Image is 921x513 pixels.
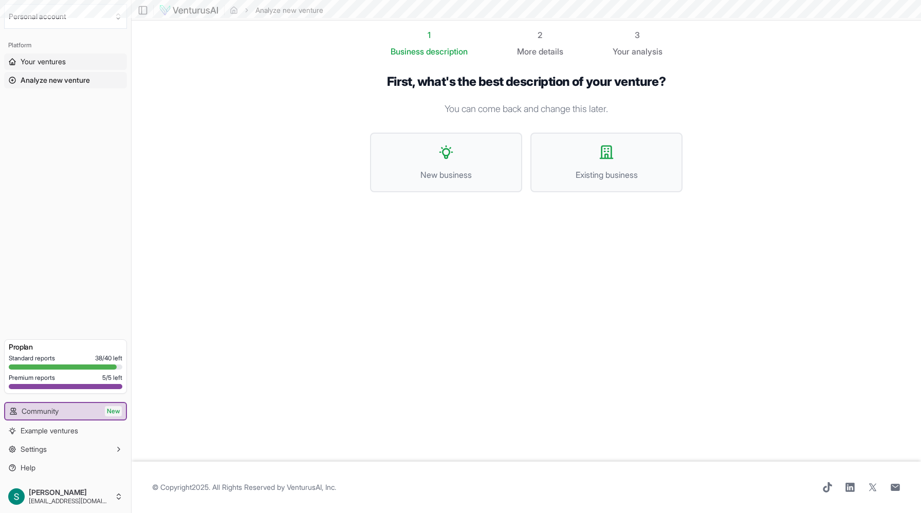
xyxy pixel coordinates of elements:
span: Your [613,45,630,58]
span: Premium reports [9,374,55,382]
span: Analyze new venture [21,75,90,85]
span: description [426,46,468,57]
span: More [517,45,537,58]
span: [PERSON_NAME] [29,488,110,497]
img: ACg8ocI4DT22SISRMP8Uz-zYaEh3F0ocLSfzDZGqRowsoWe8O12Qsg=s96-c [8,488,25,505]
a: Example ventures [4,423,127,439]
span: 5 / 5 left [102,374,122,382]
a: Your ventures [4,53,127,70]
div: Platform [4,37,127,53]
span: details [539,46,563,57]
span: © Copyright 2025 . All Rights Reserved by . [152,482,336,492]
span: analysis [632,46,662,57]
a: Help [4,460,127,476]
span: Standard reports [9,354,55,362]
a: VenturusAI, Inc [287,483,335,491]
a: CommunityNew [5,403,126,419]
button: Existing business [530,133,683,192]
a: Analyze new venture [4,72,127,88]
h1: First, what's the best description of your venture? [370,74,683,89]
div: 2 [517,29,563,41]
span: 38 / 40 left [95,354,122,362]
span: Community [22,406,59,416]
span: Example ventures [21,426,78,436]
span: Help [21,463,35,473]
button: [PERSON_NAME][EMAIL_ADDRESS][DOMAIN_NAME] [4,484,127,509]
span: Existing business [542,169,671,181]
div: 1 [391,29,468,41]
span: Your ventures [21,57,66,67]
p: You can come back and change this later. [370,102,683,116]
button: New business [370,133,522,192]
div: 3 [613,29,662,41]
h3: Pro plan [9,342,122,352]
span: [EMAIL_ADDRESS][DOMAIN_NAME] [29,497,110,505]
span: New [105,406,122,416]
span: Settings [21,444,47,454]
span: New business [381,169,511,181]
span: Business [391,45,424,58]
button: Settings [4,441,127,457]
